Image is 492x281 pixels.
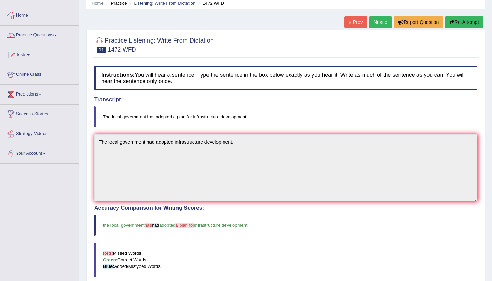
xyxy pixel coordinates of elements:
span: infrastructure development [194,223,248,228]
h4: Accuracy Comparison for Writing Scores: [94,205,477,211]
b: Blue: [103,264,114,269]
blockquote: The local government has adopted a plan for infrastructure development. [94,106,477,127]
a: Online Class [0,65,79,82]
a: Next » [369,16,392,28]
a: Strategy Videos [0,124,79,142]
b: Green: [103,257,117,262]
a: « Prev [344,16,367,28]
a: Your Account [0,144,79,161]
span: a plan for [175,223,194,228]
blockquote: Missed Words Correct Words Added/Mistyped Words [94,243,477,277]
a: Home [0,6,79,23]
span: 11 [97,47,106,53]
span: the local government [103,223,145,228]
small: 1472 WFD [108,46,136,53]
a: Tests [0,45,79,63]
a: Success Stories [0,105,79,122]
a: Home [91,1,104,6]
a: Listening: Write From Dictation [134,1,195,6]
h4: Transcript: [94,97,477,103]
a: Practice Questions [0,26,79,43]
h4: You will hear a sentence. Type the sentence in the box below exactly as you hear it. Write as muc... [94,66,477,90]
span: adopted [159,223,175,228]
a: Predictions [0,85,79,102]
button: Report Question [394,16,443,28]
button: Re-Attempt [445,16,483,28]
span: has [145,223,152,228]
b: Instructions: [101,72,135,78]
h2: Practice Listening: Write From Dictation [94,36,214,53]
b: Red: [103,251,113,256]
span: had [152,223,160,228]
